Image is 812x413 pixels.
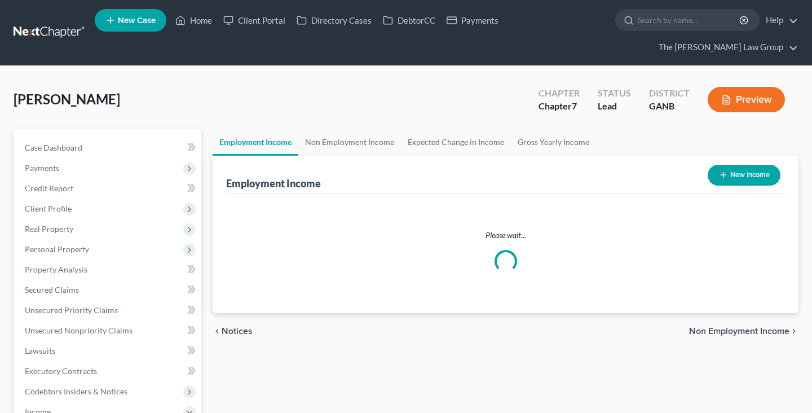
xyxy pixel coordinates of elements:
[291,10,377,30] a: Directory Cases
[649,87,690,100] div: District
[598,87,631,100] div: Status
[25,244,89,254] span: Personal Property
[14,91,120,107] span: [PERSON_NAME]
[25,285,79,295] span: Secured Claims
[25,224,73,234] span: Real Property
[222,327,253,336] span: Notices
[235,230,776,241] p: Please wait...
[708,87,785,112] button: Preview
[25,305,118,315] span: Unsecured Priority Claims
[25,326,133,335] span: Unsecured Nonpriority Claims
[25,386,127,396] span: Codebtors Insiders & Notices
[598,100,631,113] div: Lead
[689,327,798,336] button: Non Employment Income chevron_right
[25,163,59,173] span: Payments
[25,143,82,152] span: Case Dashboard
[213,327,253,336] button: chevron_left Notices
[226,177,321,190] div: Employment Income
[16,260,201,280] a: Property Analysis
[16,300,201,320] a: Unsecured Priority Claims
[377,10,441,30] a: DebtorCC
[539,87,580,100] div: Chapter
[539,100,580,113] div: Chapter
[401,129,511,156] a: Expected Change in Income
[638,10,741,30] input: Search by name...
[16,361,201,381] a: Executory Contracts
[298,129,401,156] a: Non Employment Income
[213,327,222,336] i: chevron_left
[25,265,87,274] span: Property Analysis
[649,100,690,113] div: GANB
[25,204,72,213] span: Client Profile
[218,10,291,30] a: Client Portal
[25,346,55,355] span: Lawsuits
[16,280,201,300] a: Secured Claims
[170,10,218,30] a: Home
[16,341,201,361] a: Lawsuits
[653,37,798,58] a: The [PERSON_NAME] Law Group
[708,165,780,186] button: New Income
[118,16,156,25] span: New Case
[789,327,798,336] i: chevron_right
[689,327,789,336] span: Non Employment Income
[16,178,201,199] a: Credit Report
[760,10,798,30] a: Help
[441,10,504,30] a: Payments
[16,138,201,158] a: Case Dashboard
[16,320,201,341] a: Unsecured Nonpriority Claims
[511,129,596,156] a: Gross Yearly Income
[25,366,97,376] span: Executory Contracts
[572,100,577,111] span: 7
[25,183,73,193] span: Credit Report
[213,129,298,156] a: Employment Income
